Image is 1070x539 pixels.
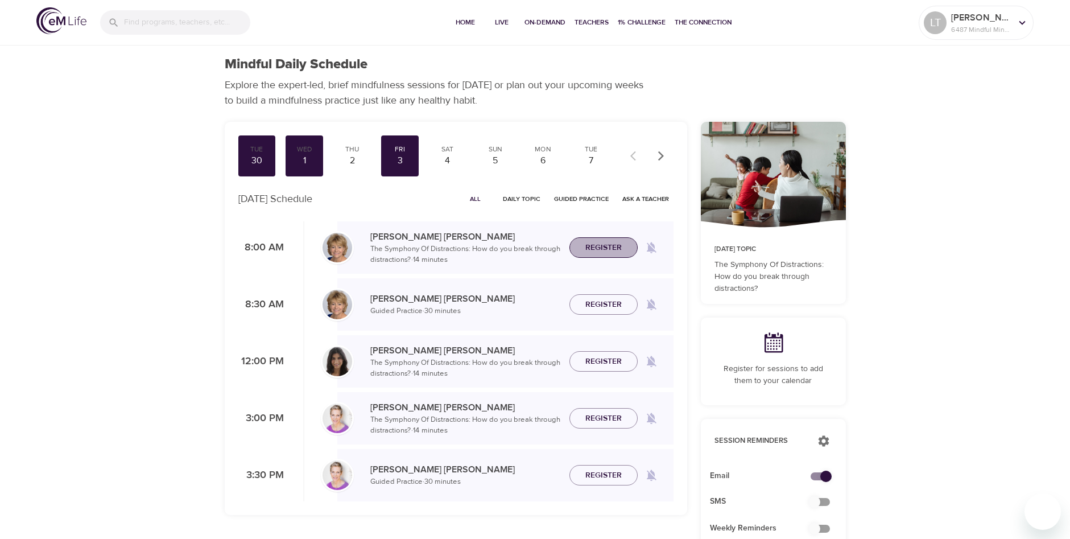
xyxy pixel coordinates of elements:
img: kellyb.jpg [323,404,352,433]
button: Register [569,408,638,429]
p: [DATE] Topic [714,244,832,254]
input: Find programs, teachers, etc... [124,10,250,35]
div: 4 [433,154,462,167]
img: logo [36,7,86,34]
p: Session Reminders [714,435,806,447]
div: Tue [243,145,271,154]
div: 30 [243,154,271,167]
div: 3 [386,154,414,167]
span: Email [710,470,819,482]
span: Daily Topic [503,194,540,204]
button: Ask a Teacher [618,190,674,208]
button: Register [569,351,638,372]
div: Fri [386,145,414,154]
span: Ask a Teacher [622,194,669,204]
div: Mon [529,145,557,154]
span: Register [585,298,622,312]
p: [PERSON_NAME] [PERSON_NAME] [370,292,560,306]
p: The Symphony Of Distractions: How do you break through distractions? · 14 minutes [370,244,560,266]
p: The Symphony Of Distractions: How do you break through distractions? · 14 minutes [370,357,560,380]
p: [PERSON_NAME] [PERSON_NAME] [370,463,560,476]
div: 2 [338,154,366,167]
div: Sun [481,145,510,154]
div: Sat [433,145,462,154]
span: All [462,194,489,204]
button: Guided Practice [550,190,613,208]
span: Remind me when a class goes live every Friday at 12:00 PM [638,348,665,375]
p: 6487 Mindful Minutes [951,24,1011,35]
span: Remind me when a class goes live every Friday at 8:30 AM [638,291,665,318]
span: 1% Challenge [618,17,666,28]
span: Teachers [575,17,609,28]
iframe: Button to launch messaging window [1024,493,1061,530]
span: Weekly Reminders [710,522,819,534]
button: All [457,190,494,208]
span: Remind me when a class goes live every Friday at 3:30 PM [638,462,665,489]
p: 8:30 AM [238,297,284,312]
div: Tue [577,145,605,154]
div: 1 [290,154,319,167]
span: On-Demand [524,17,565,28]
div: Wed [290,145,319,154]
p: [DATE] Schedule [238,191,312,207]
span: The Connection [675,17,732,28]
p: [PERSON_NAME] [PERSON_NAME] [370,230,560,244]
p: Guided Practice · 30 minutes [370,306,560,317]
p: Explore the expert-led, brief mindfulness sessions for [DATE] or plan out your upcoming weeks to ... [225,77,651,108]
div: LT [924,11,947,34]
img: Lara_Sragow-min.jpg [323,347,352,376]
img: kellyb.jpg [323,460,352,490]
p: [PERSON_NAME] [951,11,1011,24]
h1: Mindful Daily Schedule [225,56,367,73]
p: 8:00 AM [238,240,284,256]
button: Daily Topic [498,190,545,208]
p: [PERSON_NAME] [PERSON_NAME] [370,401,560,414]
p: The Symphony Of Distractions: How do you break through distractions? [714,259,832,295]
img: Lisa_Wickham-min.jpg [323,290,352,319]
span: Home [452,17,479,28]
span: Remind me when a class goes live every Friday at 3:00 PM [638,405,665,432]
p: 3:00 PM [238,411,284,426]
div: Thu [338,145,366,154]
button: Register [569,465,638,486]
button: Register [569,294,638,315]
p: Register for sessions to add them to your calendar [714,363,832,387]
button: Register [569,237,638,258]
span: Live [488,17,515,28]
p: [PERSON_NAME] [PERSON_NAME] [370,344,560,357]
div: 7 [577,154,605,167]
div: 6 [529,154,557,167]
div: 5 [481,154,510,167]
p: The Symphony Of Distractions: How do you break through distractions? · 14 minutes [370,414,560,437]
p: 3:30 PM [238,468,284,483]
img: Lisa_Wickham-min.jpg [323,233,352,262]
span: Register [585,468,622,483]
span: Guided Practice [554,194,609,204]
span: SMS [710,496,819,508]
p: 12:00 PM [238,354,284,369]
span: Register [585,412,622,426]
span: Remind me when a class goes live every Friday at 8:00 AM [638,234,665,261]
span: Register [585,241,622,255]
span: Register [585,355,622,369]
p: Guided Practice · 30 minutes [370,476,560,488]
